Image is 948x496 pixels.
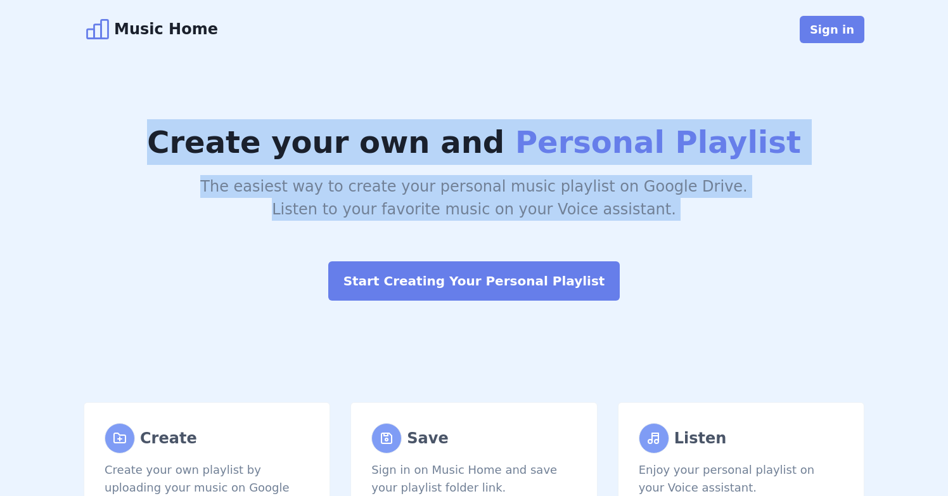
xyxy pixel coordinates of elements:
div: The easiest way to create your personal music playlist on Google Drive. Listen to your favorite m... [84,175,864,221]
a: Music Home [84,15,218,43]
div: Create [140,427,197,450]
h1: Create your own and [84,119,864,165]
div: Listen [674,427,727,450]
span: Personal Playlist [515,124,801,160]
div: Save [407,427,448,450]
button: Start Creating Your Personal Playlist [328,261,620,301]
button: Sign in [800,16,864,43]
